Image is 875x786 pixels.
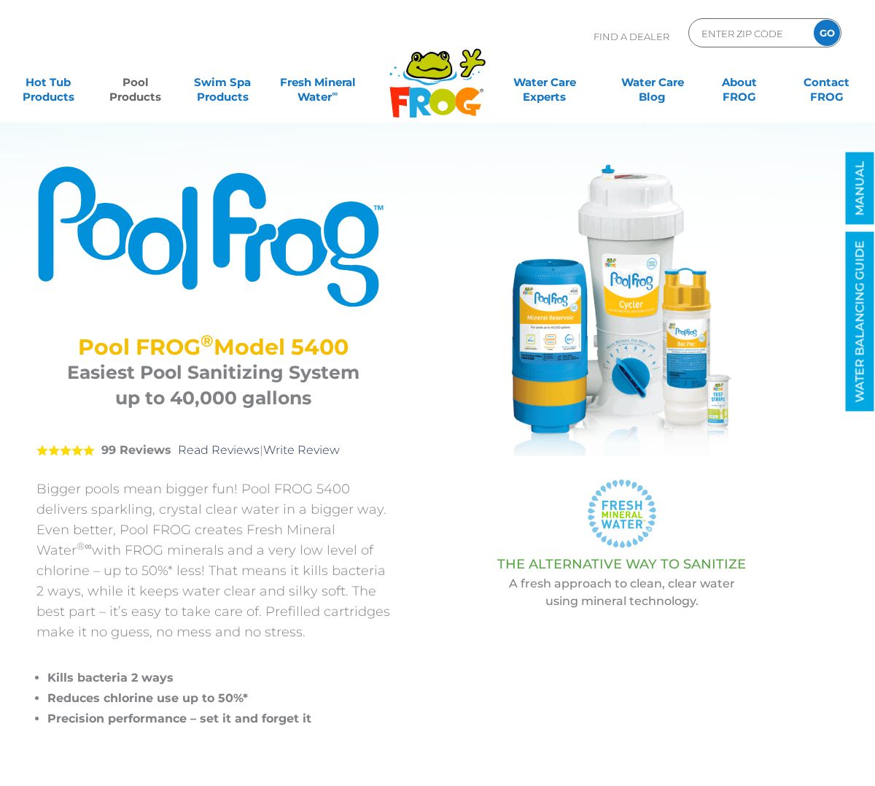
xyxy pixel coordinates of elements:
p: Bigger pools mean bigger fun! Pool FROG 5400 delivers sparkling, crystal clear water in a bigger ... [36,479,390,642]
img: Product Logo [36,164,390,309]
strong: 99 Reviews [101,443,171,457]
p: A fresh approach to clean, clear water using mineral technology. [427,575,817,610]
a: WATER BALANCING GUIDE [846,232,874,412]
a: AboutFROG [706,68,774,97]
input: GO [814,20,840,46]
li: Kills bacteria 2 ways [47,668,390,688]
a: ContactFROG [793,68,860,97]
span: 5 [36,444,95,456]
a: Water CareBlog [619,68,687,97]
a: Fresh MineralWater∞ [276,68,360,97]
sup: ®∞ [77,540,92,552]
a: PoolProducts [101,68,169,97]
sup: ∞ [332,88,338,99]
h2: Pool FROG Model 5400 [55,334,372,360]
h3: Easiest Pool Sanitizing System up to 40,000 gallons [55,360,372,411]
a: Read Reviews [178,443,260,457]
li: Reduces chlorine use up to 50%* [47,688,390,709]
a: MANUAL [846,153,874,225]
div: | [36,422,390,479]
p: Find A Dealer [594,18,669,55]
h3: THE ALTERNATIVE WAY TO SANITIZE [427,557,817,571]
a: Water CareExperts [489,68,599,97]
a: Write Review [263,443,340,457]
sup: ® [201,331,214,351]
a: Swim SpaProducts [189,68,257,97]
img: Frog Products Logo [381,29,494,118]
a: Hot TubProducts [15,68,82,97]
li: Precision performance – set it and forget it [47,709,390,729]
